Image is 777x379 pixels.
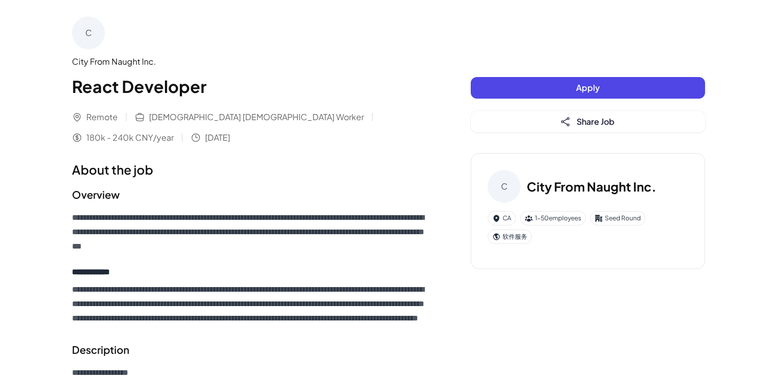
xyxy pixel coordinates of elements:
[471,111,705,132] button: Share Job
[527,177,656,196] h3: City From Naught Inc.
[72,187,430,202] h2: Overview
[520,211,586,225] div: 1-50 employees
[86,111,118,123] span: Remote
[488,170,521,203] div: C
[205,131,230,144] span: [DATE]
[590,211,645,225] div: Seed Round
[576,82,600,93] span: Apply
[72,16,105,49] div: C
[149,111,364,123] span: [DEMOGRAPHIC_DATA] [DEMOGRAPHIC_DATA] Worker
[471,77,705,99] button: Apply
[488,230,532,244] div: 软件服务
[72,342,430,357] h2: Description
[72,160,430,179] h1: About the job
[86,131,174,144] span: 180k - 240k CNY/year
[488,211,516,225] div: CA
[72,55,430,68] div: City From Naught Inc.
[72,74,430,99] h1: React Developer
[577,116,615,127] span: Share Job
